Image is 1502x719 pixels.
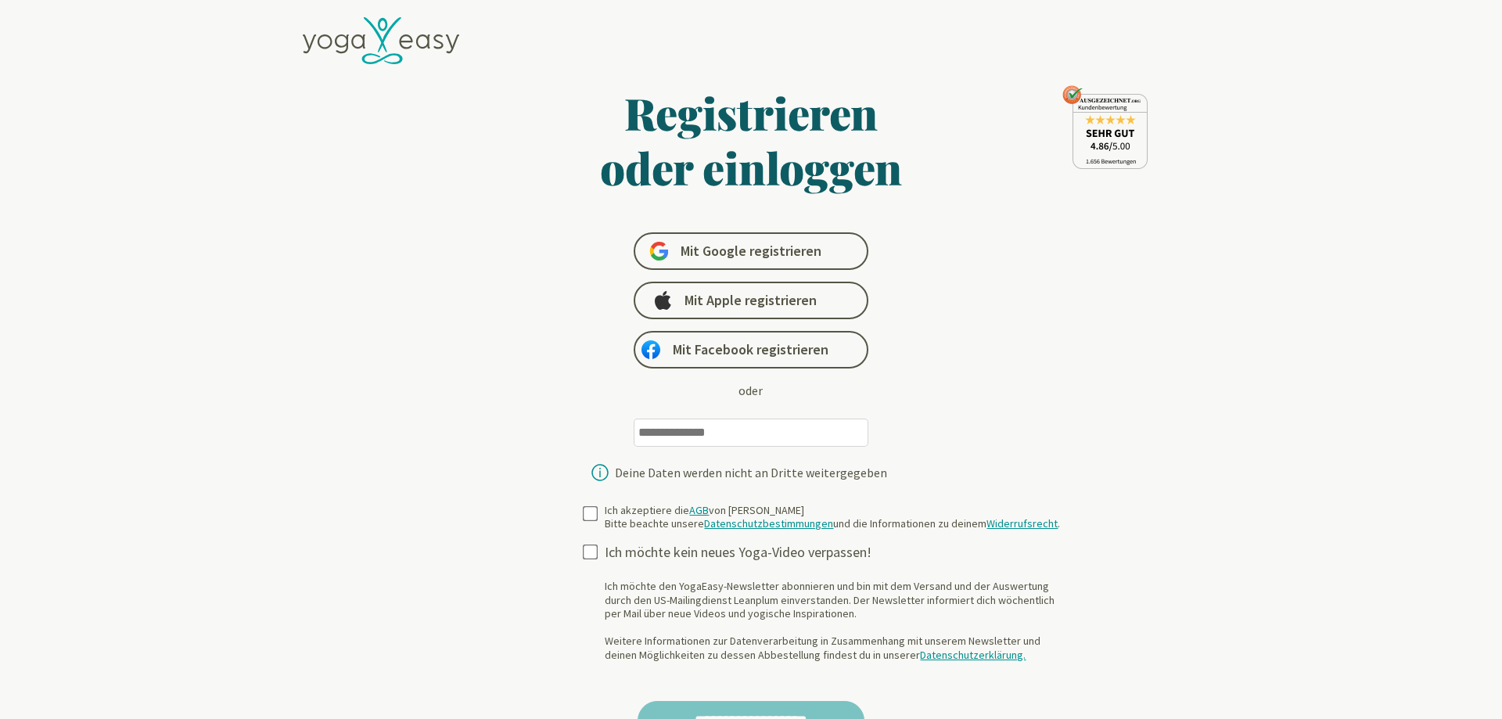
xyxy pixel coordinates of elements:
a: Mit Facebook registrieren [634,331,868,368]
div: Ich akzeptiere die von [PERSON_NAME] Bitte beachte unsere und die Informationen zu deinem . [605,504,1060,531]
a: Mit Apple registrieren [634,282,868,319]
span: Mit Google registrieren [681,242,821,261]
a: Datenschutzbestimmungen [704,516,833,530]
a: Widerrufsrecht [986,516,1058,530]
div: Ich möchte kein neues Yoga-Video verpassen! [605,544,1073,562]
a: Datenschutzerklärung. [920,648,1026,662]
div: Ich möchte den YogaEasy-Newsletter abonnieren und bin mit dem Versand und der Auswertung durch de... [605,580,1073,662]
div: Deine Daten werden nicht an Dritte weitergegeben [615,466,887,479]
h1: Registrieren oder einloggen [448,85,1054,195]
img: ausgezeichnet_seal.png [1062,85,1148,169]
div: oder [738,381,763,400]
a: Mit Google registrieren [634,232,868,270]
span: Mit Facebook registrieren [673,340,828,359]
a: AGB [689,503,709,517]
span: Mit Apple registrieren [685,291,817,310]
